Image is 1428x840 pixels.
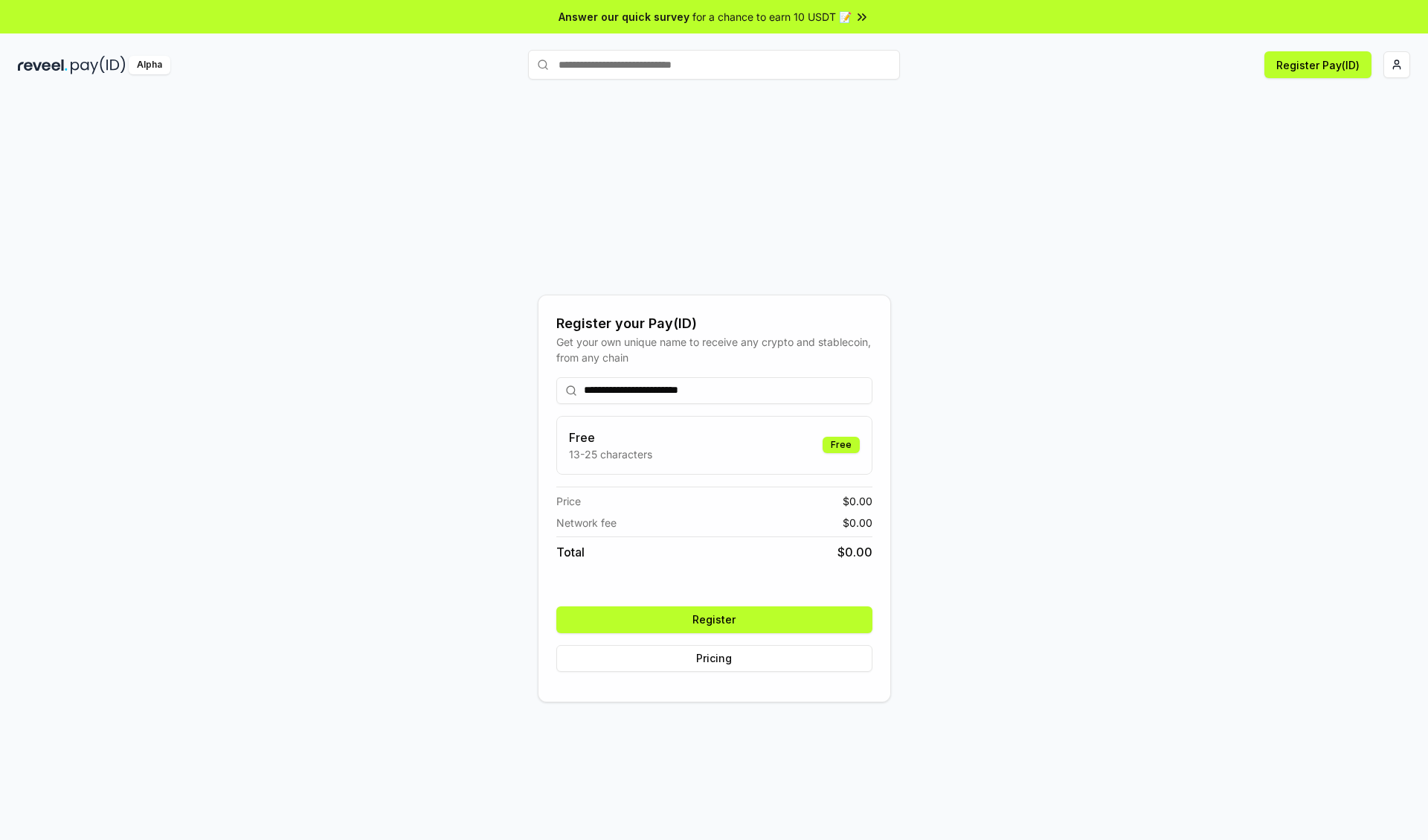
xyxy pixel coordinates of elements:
[1264,51,1371,78] button: Register Pay(ID)
[556,493,581,509] span: Price
[559,9,689,25] span: Answer our quick survey
[556,645,872,672] button: Pricing
[556,543,585,561] span: Total
[556,515,617,530] span: Network fee
[71,56,126,74] img: pay_id
[837,543,872,561] span: $ 0.00
[823,437,860,453] div: Free
[18,56,68,74] img: reveel_dark
[129,56,170,74] div: Alpha
[692,9,852,25] span: for a chance to earn 10 USDT 📝
[843,515,872,530] span: $ 0.00
[556,606,872,633] button: Register
[843,493,872,509] span: $ 0.00
[569,446,652,462] p: 13-25 characters
[556,313,872,334] div: Register your Pay(ID)
[569,429,652,446] h3: Free
[556,334,872,365] div: Get your own unique name to receive any crypto and stablecoin, from any chain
